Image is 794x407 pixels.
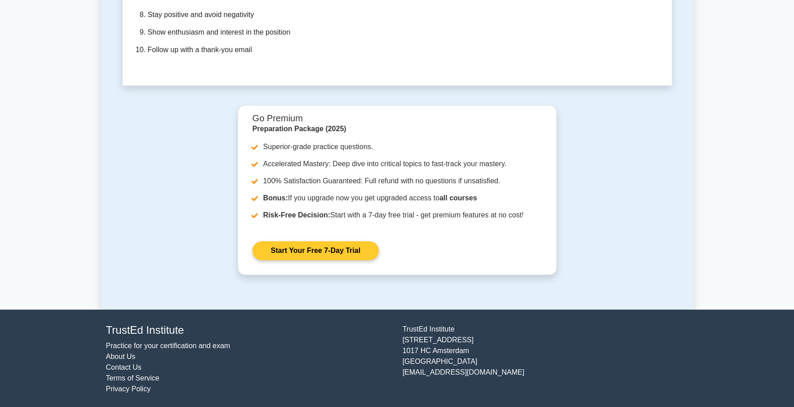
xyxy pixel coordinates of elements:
a: About Us [106,353,136,360]
a: Practice for your certification and exam [106,342,231,349]
a: Privacy Policy [106,385,151,393]
h4: TrustEd Institute [106,324,392,337]
div: TrustEd Institute [STREET_ADDRESS] 1017 HC Amsterdam [GEOGRAPHIC_DATA] [EMAIL_ADDRESS][DOMAIN_NAME] [397,324,694,394]
li: Follow up with a thank-you email [148,44,386,57]
li: Stay positive and avoid negativity [148,9,386,22]
a: Start Your Free 7-Day Trial [253,241,379,260]
a: Contact Us [106,363,142,371]
li: Show enthusiasm and interest in the position [148,26,386,39]
a: Terms of Service [106,374,160,382]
